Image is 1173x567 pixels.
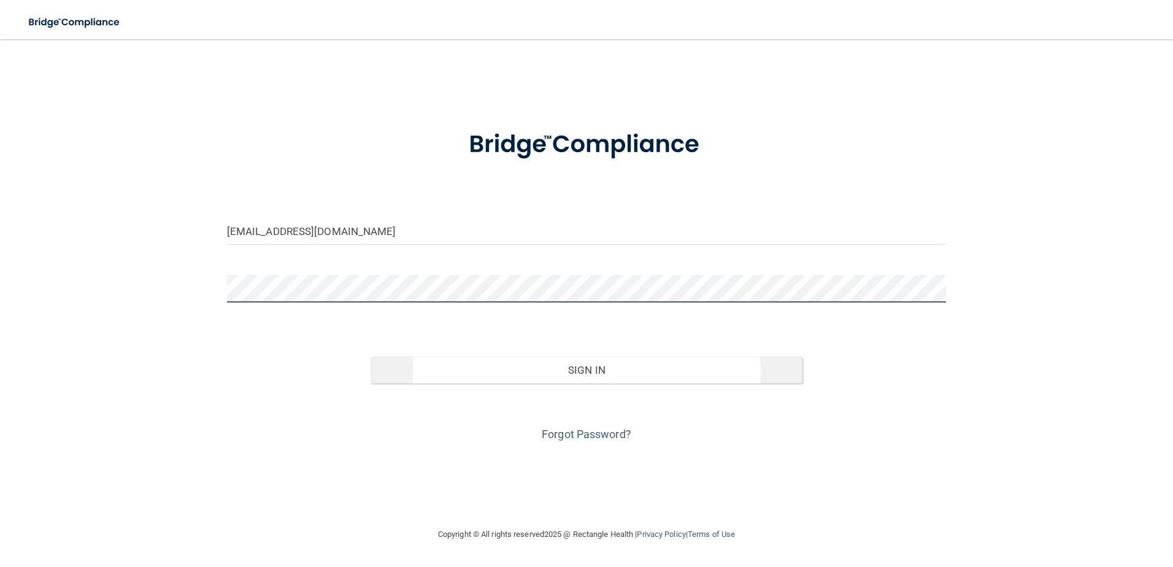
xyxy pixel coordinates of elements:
[371,357,802,384] button: Sign In
[363,515,810,554] div: Copyright © All rights reserved 2025 @ Rectangle Health | |
[688,530,735,539] a: Terms of Use
[542,428,631,441] a: Forgot Password?
[444,113,729,177] img: bridge_compliance_login_screen.278c3ca4.svg
[637,530,685,539] a: Privacy Policy
[18,10,131,35] img: bridge_compliance_login_screen.278c3ca4.svg
[227,217,947,245] input: Email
